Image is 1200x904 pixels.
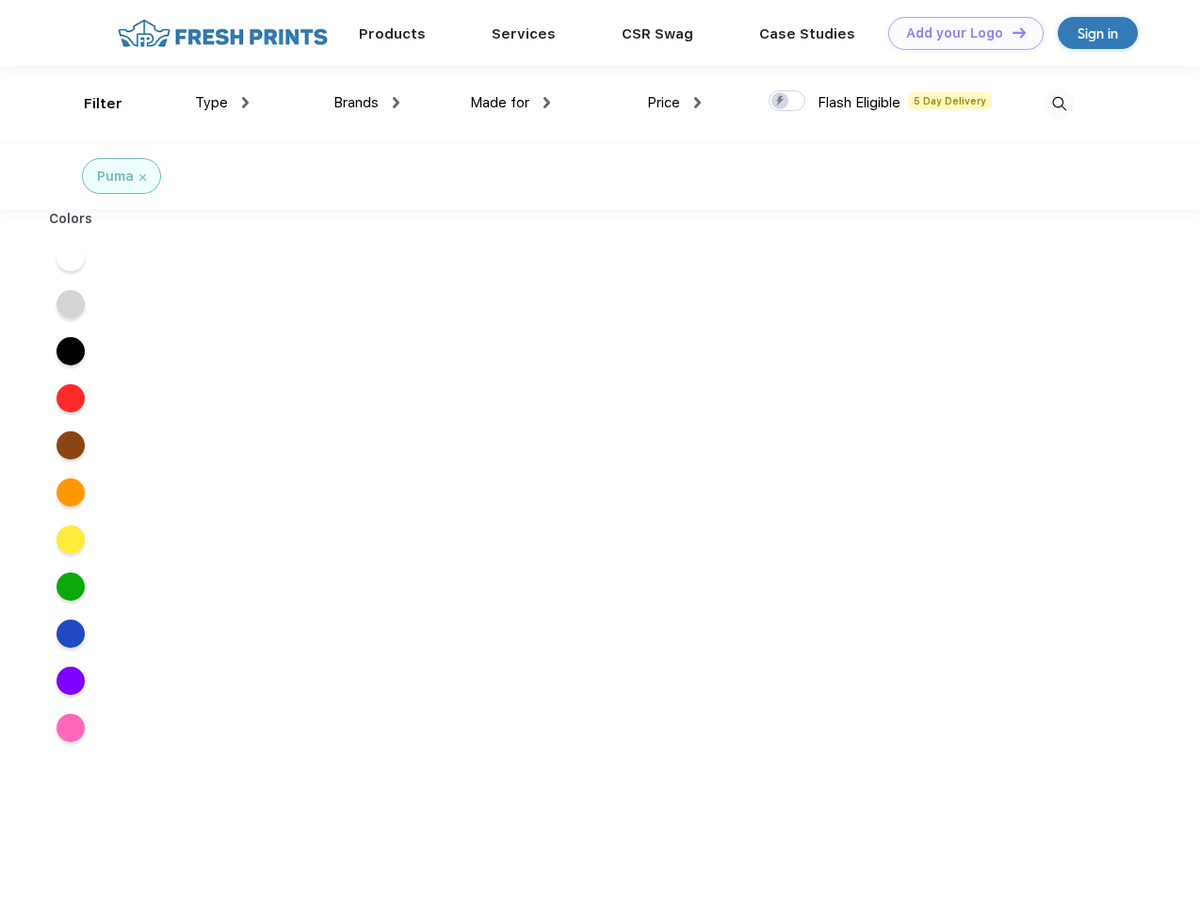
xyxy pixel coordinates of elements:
[1013,27,1026,38] img: DT
[195,94,228,111] span: Type
[359,25,426,42] a: Products
[908,92,992,109] span: 5 Day Delivery
[1058,17,1138,49] a: Sign in
[112,17,333,50] img: fo%20logo%202.webp
[818,94,900,111] span: Flash Eligible
[35,209,107,229] div: Colors
[1044,89,1075,120] img: desktop_search.svg
[906,25,1003,41] div: Add your Logo
[97,167,134,186] div: Puma
[333,94,379,111] span: Brands
[393,97,399,108] img: dropdown.png
[1078,23,1118,44] div: Sign in
[84,93,122,115] div: Filter
[647,94,680,111] span: Price
[470,94,529,111] span: Made for
[242,97,249,108] img: dropdown.png
[543,97,550,108] img: dropdown.png
[139,174,146,181] img: filter_cancel.svg
[622,25,693,42] a: CSR Swag
[694,97,701,108] img: dropdown.png
[492,25,556,42] a: Services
